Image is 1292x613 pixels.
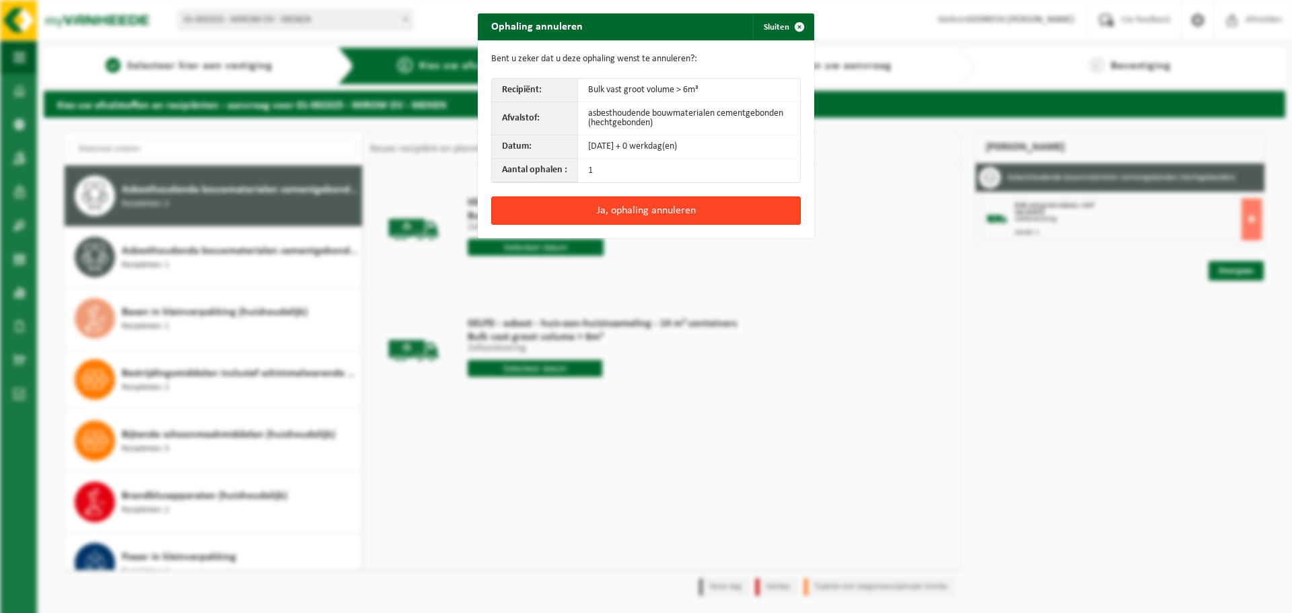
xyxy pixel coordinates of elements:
button: Ja, ophaling annuleren [491,196,801,225]
th: Datum: [492,135,578,159]
th: Afvalstof: [492,102,578,135]
td: [DATE] + 0 werkdag(en) [578,135,800,159]
td: 1 [578,159,800,182]
p: Bent u zeker dat u deze ophaling wenst te annuleren?: [491,54,801,65]
button: Sluiten [753,13,813,40]
th: Aantal ophalen : [492,159,578,182]
td: asbesthoudende bouwmaterialen cementgebonden (hechtgebonden) [578,102,800,135]
h2: Ophaling annuleren [478,13,596,39]
th: Recipiënt: [492,79,578,102]
td: Bulk vast groot volume > 6m³ [578,79,800,102]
